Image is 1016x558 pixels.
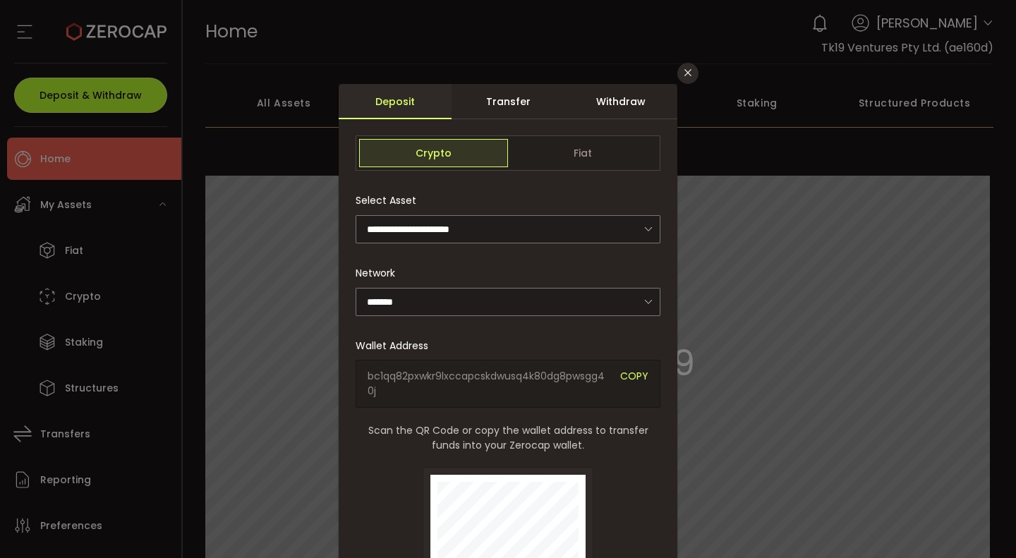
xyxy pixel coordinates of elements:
[339,84,452,119] div: Deposit
[452,84,564,119] div: Transfer
[677,63,698,84] button: Close
[564,84,677,119] div: Withdraw
[356,423,660,453] span: Scan the QR Code or copy the wallet address to transfer funds into your Zerocap wallet.
[356,266,404,280] label: Network
[945,490,1016,558] iframe: Chat Widget
[620,369,648,399] span: COPY
[356,339,437,353] label: Wallet Address
[508,139,657,167] span: Fiat
[359,139,508,167] span: Crypto
[368,369,610,399] span: bc1qq82pxwkr9lxccapcskdwusq4k80dg8pwsgg40j
[356,193,425,207] label: Select Asset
